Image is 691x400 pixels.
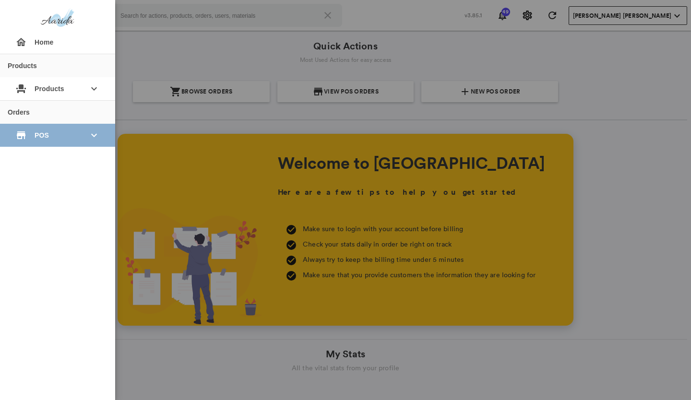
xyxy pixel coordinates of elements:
md-icon: keyboard_arrow_down [88,83,100,94]
div: Products [8,62,37,69]
img: aarida-optimized.png [41,8,74,29]
span: Products [35,80,81,97]
span: POS [35,127,81,144]
md-icon: {{menuItem.icon}} [15,36,27,48]
md-icon: {{ $mdSidemenuContent.icon }} [15,83,27,94]
div: Orders [8,109,30,116]
div: Home [8,31,107,54]
md-icon: {{ $mdSidemenuContent.icon }} [15,129,27,141]
md-icon: keyboard_arrow_down [88,129,100,141]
